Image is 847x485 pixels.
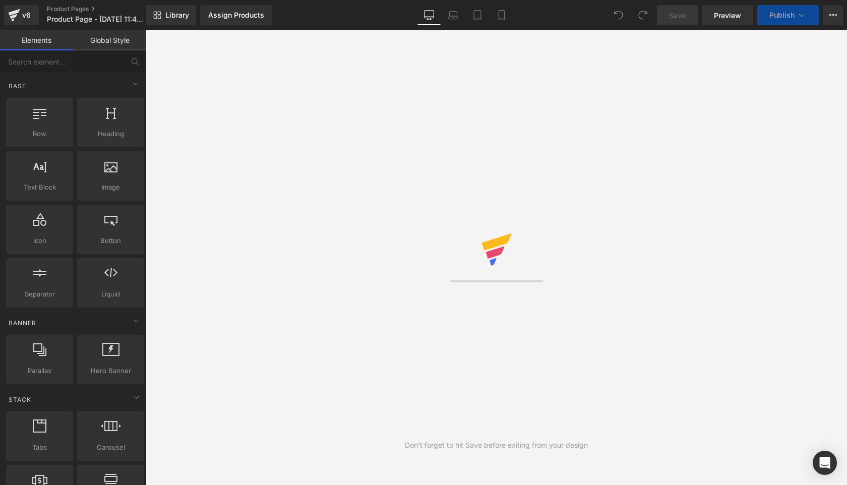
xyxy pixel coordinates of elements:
span: Carousel [80,442,141,453]
div: v6 [20,9,33,22]
span: Hero Banner [80,366,141,376]
span: Liquid [80,289,141,299]
a: New Library [146,5,196,25]
span: Image [80,182,141,193]
span: Tabs [9,442,70,453]
span: Parallax [9,366,70,376]
span: Preview [714,10,741,21]
a: Mobile [490,5,514,25]
div: Assign Products [208,11,264,19]
span: Banner [8,318,37,328]
button: Redo [633,5,653,25]
button: Publish [757,5,819,25]
a: Global Style [73,30,146,50]
span: Save [669,10,686,21]
span: Base [8,81,27,91]
a: Preview [702,5,753,25]
span: Icon [9,235,70,246]
span: Row [9,129,70,139]
div: Don't forget to hit Save before exiting from your design [405,440,588,451]
a: Desktop [417,5,441,25]
a: Laptop [441,5,465,25]
div: Open Intercom Messenger [813,451,837,475]
span: Stack [8,395,32,404]
span: Text Block [9,182,70,193]
span: Separator [9,289,70,299]
span: Button [80,235,141,246]
button: More [823,5,843,25]
span: Product Page - [DATE] 11:43:54 [47,15,144,23]
span: Library [165,11,189,20]
span: Heading [80,129,141,139]
a: Product Pages [47,5,163,13]
span: Publish [769,11,795,19]
a: v6 [4,5,39,25]
a: Tablet [465,5,490,25]
button: Undo [609,5,629,25]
